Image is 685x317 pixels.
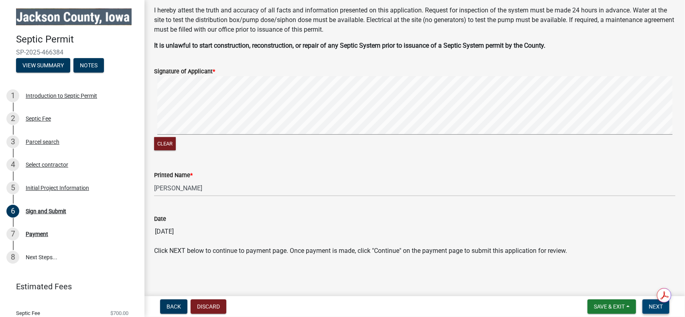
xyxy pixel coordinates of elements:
button: Back [160,299,187,314]
span: SP-2025-466384 [16,48,128,56]
div: Parcel search [26,139,59,145]
h4: Septic Permit [16,34,138,45]
div: 7 [6,228,19,240]
div: 1 [6,89,19,102]
div: Sign and Submit [26,208,66,214]
strong: It is unlawful to start construction, reconstruction, or repair of any Septic System prior to iss... [154,42,545,49]
span: Save & Exit [594,303,625,310]
button: Save & Exit [587,299,636,314]
label: Printed Name [154,173,193,178]
div: 2 [6,112,19,125]
wm-modal-confirm: Summary [16,63,70,69]
button: Notes [73,58,104,73]
div: Introduction to Septic Permit [26,93,97,99]
button: Next [642,299,669,314]
wm-modal-confirm: Notes [73,63,104,69]
p: I hereby attest the truth and accuracy of all facts and information presented on this application... [154,6,675,34]
div: Select contractor [26,162,68,168]
span: $700.00 [110,311,128,316]
button: Discard [191,299,226,314]
span: Septic Fee [16,311,40,316]
div: 4 [6,158,19,171]
div: Payment [26,231,48,237]
div: 8 [6,251,19,264]
div: 5 [6,182,19,194]
div: Septic Fee [26,116,51,121]
span: Back [167,303,181,310]
a: Estimated Fees [6,279,132,295]
button: Clear [154,137,176,150]
label: Signature of Applicant [154,69,215,75]
button: View Summary [16,58,70,73]
label: Date [154,216,166,222]
div: 3 [6,135,19,148]
div: Initial Project Information [26,185,89,191]
img: Jackson County, Iowa [16,8,132,25]
div: 6 [6,205,19,218]
p: Click NEXT below to continue to payment page. Once payment is made, click "Continue" on the payme... [154,246,675,256]
span: Next [649,303,663,310]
